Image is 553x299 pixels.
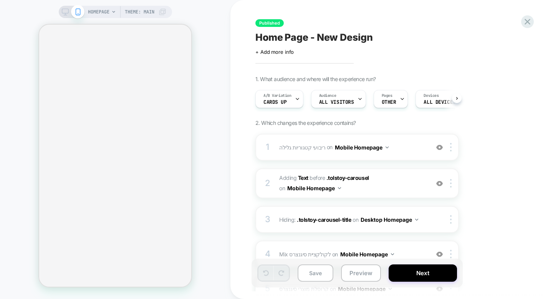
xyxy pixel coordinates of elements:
[264,176,272,191] div: 2
[382,93,392,98] span: Pages
[255,32,373,43] span: Home Page - New Design
[263,100,287,105] span: Cards up
[389,264,457,282] button: Next
[263,93,291,98] span: A/B Variation
[310,174,325,181] span: BEFORE
[279,174,308,181] span: Adding
[382,100,396,105] span: OTHER
[319,93,336,98] span: Audience
[298,174,308,181] b: Text
[326,174,369,181] span: .tolstoy-carousel
[88,6,109,18] span: HOMEPAGE
[338,187,341,189] img: down arrow
[332,249,338,259] span: on
[424,93,439,98] span: Devices
[319,100,354,105] span: All Visitors
[436,251,443,257] img: crossed eye
[436,144,443,151] img: crossed eye
[450,250,452,258] img: close
[264,212,272,227] div: 3
[125,6,154,18] span: Theme: MAIN
[353,215,358,224] span: on
[255,19,284,27] span: Published
[424,100,455,105] span: ALL DEVICES
[327,142,333,152] span: on
[255,120,356,126] span: 2. Which changes the experience contains?
[386,146,389,148] img: down arrow
[255,49,294,55] span: + Add more info
[341,264,381,282] button: Preview
[279,144,325,150] span: ריבועי קטגוריות גלילה
[335,142,389,153] button: Mobile Homepage
[450,179,452,188] img: close
[297,216,351,223] span: .tolstoy-carousel-title
[450,143,452,151] img: close
[450,215,452,224] img: close
[361,214,418,225] button: Desktop Homepage
[415,219,418,221] img: down arrow
[340,249,394,260] button: Mobile Homepage
[298,264,333,282] button: Save
[391,253,394,255] img: down arrow
[279,251,331,257] span: Mix לקולקציית סיגנצרס
[436,180,443,187] img: crossed eye
[279,183,285,193] span: on
[255,76,376,82] span: 1. What audience and where will the experience run?
[279,214,426,225] span: Hiding :
[287,183,341,194] button: Mobile Homepage
[264,140,272,155] div: 1
[264,246,272,262] div: 4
